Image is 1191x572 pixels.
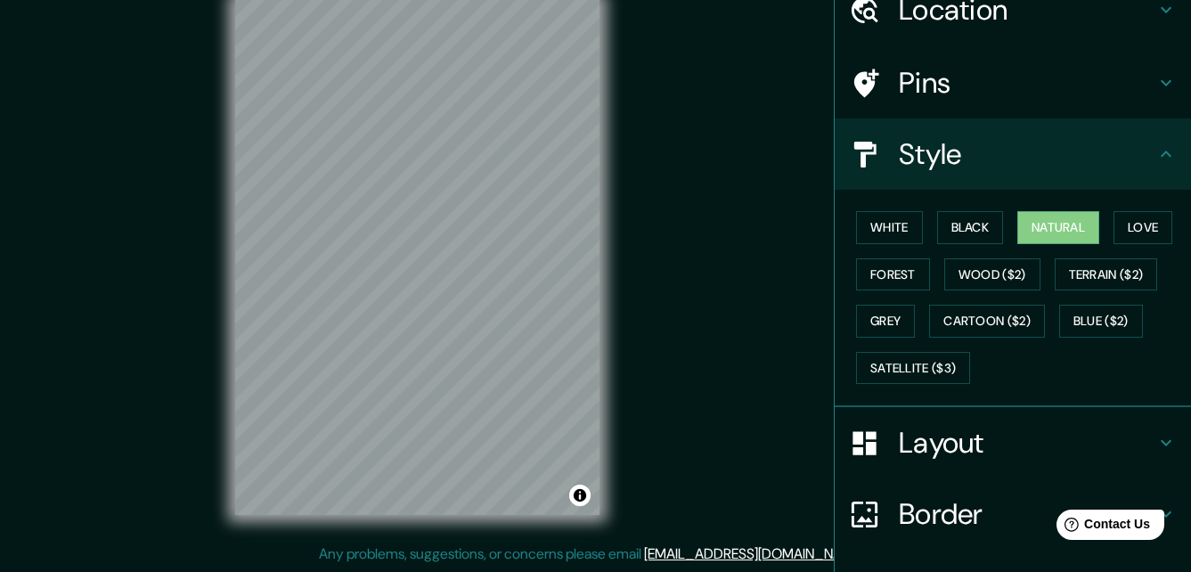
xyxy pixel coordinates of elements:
button: Satellite ($3) [856,352,970,385]
button: Cartoon ($2) [929,305,1045,338]
button: Natural [1017,211,1099,244]
button: White [856,211,923,244]
button: Terrain ($2) [1055,258,1158,291]
div: Style [835,118,1191,190]
button: Grey [856,305,915,338]
iframe: Help widget launcher [1032,503,1171,552]
div: Layout [835,407,1191,478]
button: Forest [856,258,930,291]
div: Border [835,478,1191,550]
button: Blue ($2) [1059,305,1143,338]
button: Love [1114,211,1172,244]
div: Pins [835,47,1191,118]
button: Black [937,211,1004,244]
p: Any problems, suggestions, or concerns please email . [319,543,867,565]
button: Wood ($2) [944,258,1040,291]
h4: Border [899,496,1155,532]
h4: Layout [899,425,1155,461]
a: [EMAIL_ADDRESS][DOMAIN_NAME] [644,544,864,563]
button: Toggle attribution [569,485,591,506]
h4: Style [899,136,1155,172]
h4: Pins [899,65,1155,101]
